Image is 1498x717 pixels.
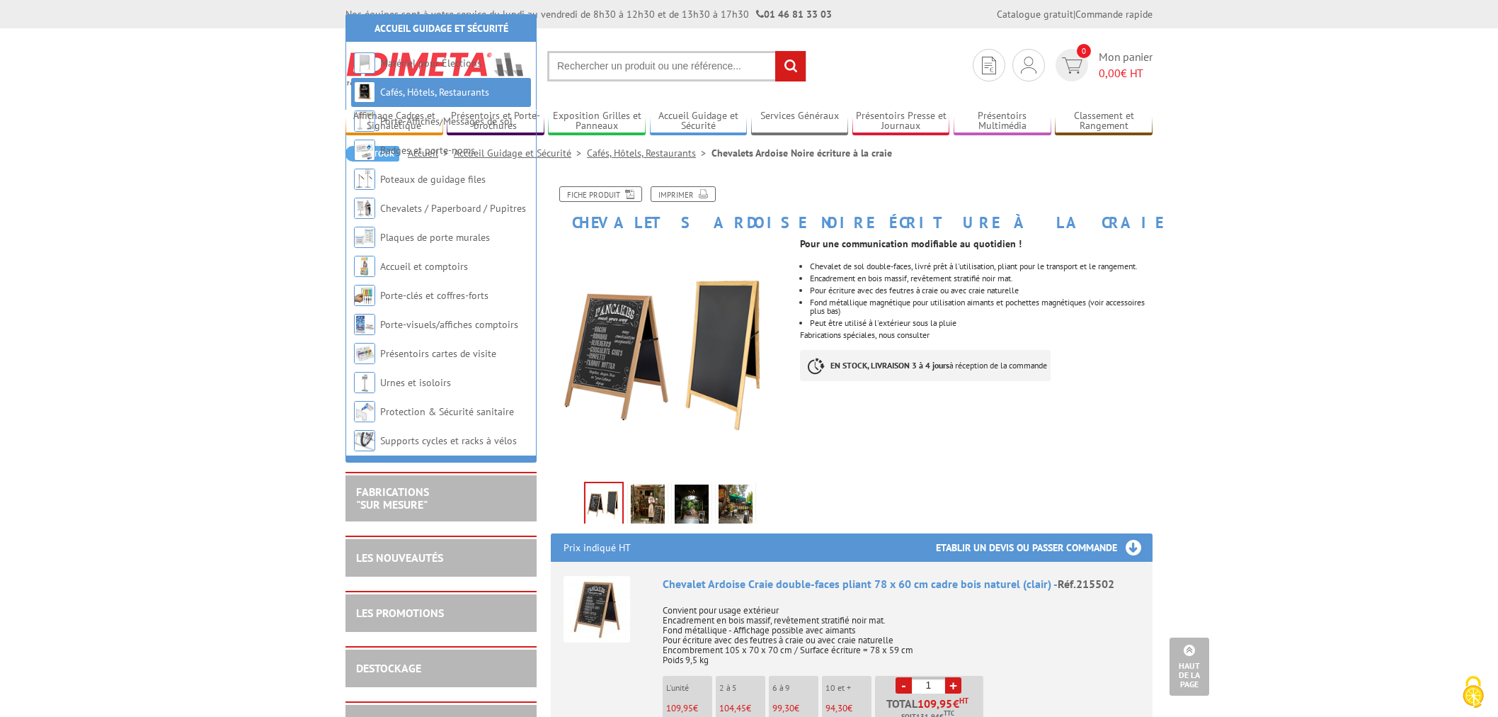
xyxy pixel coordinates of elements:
img: chevalet_ardoise_craie_double-faces_pliant_120x60cm_cadre_bois_naturel_215509_78x60cm_215502.png [551,238,789,477]
p: Prix indiqué HT [564,533,631,562]
img: 215509_chevalet_ardoise_craie_tableau_noir-mise_en_scene.jpg [719,485,753,529]
a: Présentoirs cartes de visite [380,347,496,360]
img: devis rapide [1021,57,1036,74]
img: Plaques de porte murales [354,227,375,248]
p: 6 à 9 [772,683,818,693]
a: Accueil Guidage et Sécurité [650,110,748,133]
strong: EN STOCK, LIVRAISON 3 à 4 jours [830,360,949,371]
img: Chevalet Ardoise Craie double-faces pliant 78 x 60 cm cadre bois naturel (clair) [564,576,630,643]
div: | [997,7,1153,21]
img: devis rapide [1062,57,1082,74]
a: Cafés, Hôtels, Restaurants [587,147,711,159]
a: Présentoirs et Porte-brochures [447,110,544,133]
a: Plaques de porte murales [380,231,490,244]
a: Présentoirs Multimédia [954,110,1051,133]
span: 109,95 [917,698,953,709]
h3: Etablir un devis ou passer commande [936,533,1153,562]
img: Cookies (fenêtre modale) [1456,674,1491,710]
img: Présentoirs cartes de visite [354,343,375,364]
a: Porte-clés et coffres-forts [380,289,488,302]
strong: Pour une communication modifiable au quotidien ! [800,237,1022,250]
a: Fiche produit [559,186,642,202]
img: Matériel pour Élections [354,52,375,74]
a: LES PROMOTIONS [356,606,444,620]
img: Supports cycles et racks à vélos [354,430,375,451]
img: Poteaux de guidage files [354,169,375,190]
strong: 01 46 81 33 03 [756,8,832,21]
input: rechercher [775,51,806,81]
p: Chevalet de sol double-faces, livré prêt à l'utilisation, pliant pour le transport et le rangement. [810,262,1153,271]
img: Porte-visuels/affiches comptoirs [354,314,375,335]
a: FABRICATIONS"Sur Mesure" [356,485,429,512]
span: 94,30 [825,702,847,714]
input: Rechercher un produit ou une référence... [547,51,806,81]
a: Haut de la page [1170,638,1209,696]
li: Chevalets Ardoise Noire écriture à la craie [711,146,892,160]
sup: HT [959,696,968,706]
p: Convient pour usage extérieur Encadrement en bois massif, revêtement stratifié noir mat. Fond mét... [663,596,1140,665]
a: LES NOUVEAUTÉS [356,551,443,565]
div: Nos équipes sont à votre service du lundi au vendredi de 8h30 à 12h30 et de 13h30 à 17h30 [345,7,832,21]
span: Réf.215502 [1058,577,1114,591]
img: Accueil et comptoirs [354,256,375,277]
a: Urnes et isoloirs [380,376,451,389]
a: Porte-visuels/affiches comptoirs [380,318,518,331]
span: Mon panier [1099,49,1153,81]
span: € [953,698,959,709]
a: Services Généraux [751,110,849,133]
a: Catalogue gratuit [997,8,1073,21]
span: € HT [1099,65,1153,81]
p: € [772,704,818,713]
div: Fabrications spéciales, nous consulter [800,231,1163,395]
a: Cafés, Hôtels, Restaurants [380,86,489,98]
a: Badges et porte-noms [380,144,475,157]
img: 215509_chevalet_ardoise_craie_tableau_noir.jpg [675,485,709,529]
span: 0 [1077,44,1091,58]
li: Encadrement en bois massif, revêtement stratifié noir mat. [810,274,1153,283]
a: Classement et Rangement [1055,110,1153,133]
a: DESTOCKAGE [356,661,421,675]
a: + [945,677,961,694]
img: Chevalets / Paperboard / Pupitres [354,198,375,219]
a: Accueil Guidage et Sécurité [374,22,508,35]
span: 99,30 [772,702,794,714]
p: à réception de la commande [800,350,1051,381]
img: Urnes et isoloirs [354,372,375,393]
span: 0,00 [1099,66,1121,80]
a: Affichage Cadres et Signalétique [345,110,443,133]
p: 2 à 5 [719,683,765,693]
div: Chevalet Ardoise Craie double-faces pliant 78 x 60 cm cadre bois naturel (clair) - [663,576,1140,592]
sup: TTC [944,709,954,717]
a: devis rapide 0 Mon panier 0,00€ HT [1052,49,1153,81]
a: Supports cycles et racks à vélos [380,434,517,447]
li: Fond métallique magnétique pour utilisation aimants et pochettes magnétiques (voir accessoires pl... [810,298,1153,315]
img: Badges et porte-noms [354,140,375,161]
a: - [896,677,912,694]
a: Présentoirs Presse et Journaux [852,110,950,133]
span: 109,95 [666,702,693,714]
img: devis rapide [982,57,996,74]
img: Porte-clés et coffres-forts [354,285,375,306]
a: Chevalets / Paperboard / Pupitres [380,202,526,215]
span: 104,45 [719,702,746,714]
p: € [719,704,765,713]
img: chevalet_ardoise_craie_double-faces_pliant_120x60cm_cadre_bois_naturel_215509_78x60cm_215502.png [585,483,622,527]
a: Protection & Sécurité sanitaire [380,405,514,418]
a: Imprimer [651,186,716,202]
p: € [825,704,871,713]
p: 10 et + [825,683,871,693]
a: Poteaux de guidage files [380,173,486,186]
p: L'unité [666,683,712,693]
button: Cookies (fenêtre modale) [1448,669,1498,717]
img: 215502_chevalet_ardoise_craie_tableau_noir-2.jpg [631,485,665,529]
a: Exposition Grilles et Panneaux [548,110,646,133]
a: Commande rapide [1075,8,1153,21]
a: Matériel pour Élections [380,57,481,69]
img: Protection & Sécurité sanitaire [354,401,375,422]
a: Accueil et comptoirs [380,260,468,273]
img: Cafés, Hôtels, Restaurants [354,81,375,103]
p: € [666,704,712,713]
p: Peut être utilisé à l'extérieur sous la pluie [810,319,1153,327]
li: Pour écriture avec des feutres à craie ou avec craie naturelle [810,286,1153,295]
